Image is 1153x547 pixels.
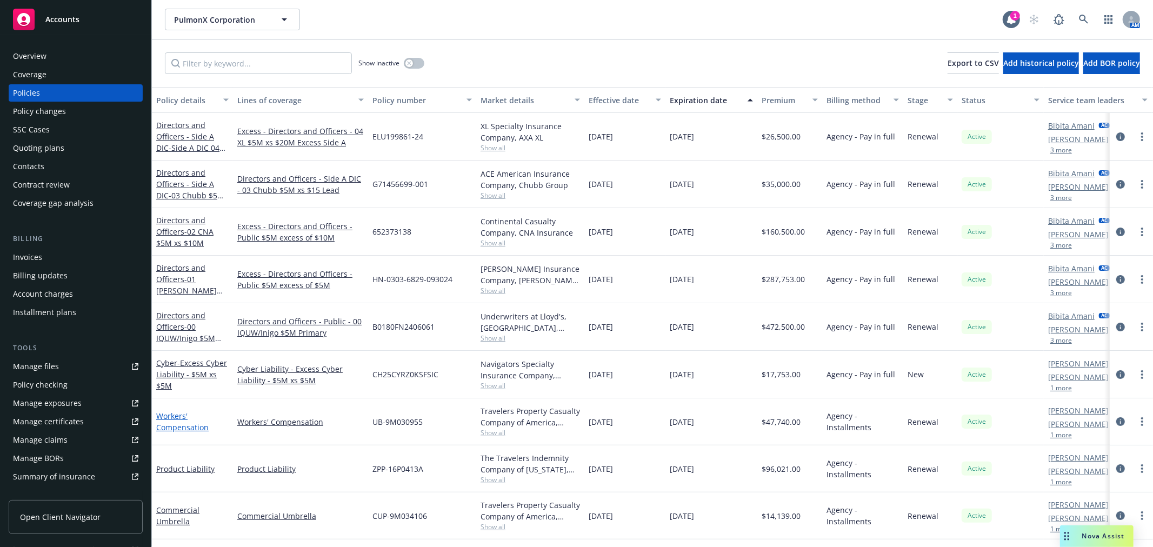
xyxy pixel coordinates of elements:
span: Show all [481,143,580,152]
span: Agency - Pay in full [827,273,895,285]
span: - Excess Cyber Liability - $5M xs $5M [156,358,227,391]
div: Manage BORs [13,450,64,467]
div: Continental Casualty Company, CNA Insurance [481,216,580,238]
button: Add historical policy [1003,52,1079,74]
div: Overview [13,48,46,65]
a: Manage claims [9,431,143,449]
a: [PERSON_NAME] [1048,134,1109,145]
div: Billing [9,234,143,244]
span: [DATE] [670,416,694,428]
a: [PERSON_NAME] [1048,418,1109,430]
a: circleInformation [1114,368,1127,381]
a: [PERSON_NAME] [1048,512,1109,524]
span: [DATE] [589,226,613,237]
span: Active [966,227,988,237]
a: Coverage gap analysis [9,195,143,212]
div: [PERSON_NAME] Insurance Company, [PERSON_NAME] Insurance Group [481,263,580,286]
span: Agency - Pay in full [827,321,895,332]
button: Lines of coverage [233,87,368,113]
span: - 03 Chubb $5M xs $15M Lead [156,190,224,212]
div: Navigators Specialty Insurance Company, Hartford Insurance Group [481,358,580,381]
span: - 01 [PERSON_NAME] $5M xs $5M [156,274,223,307]
div: Policy changes [13,103,66,120]
a: [PERSON_NAME] [1048,499,1109,510]
div: ACE American Insurance Company, Chubb Group [481,168,580,191]
div: Manage files [13,358,59,375]
button: 3 more [1050,290,1072,296]
a: [PERSON_NAME] [1048,452,1109,463]
button: Add BOR policy [1083,52,1140,74]
span: $287,753.00 [762,273,805,285]
span: Active [966,370,988,379]
a: Bibita Amani [1048,215,1095,226]
span: Renewal [908,273,938,285]
button: Policy details [152,87,233,113]
span: Active [966,132,988,142]
span: Show all [481,191,580,200]
a: more [1136,509,1149,522]
span: [DATE] [670,131,694,142]
span: UB-9M030955 [372,416,423,428]
a: Cyber [156,358,227,391]
a: Policy AI ingestions [9,486,143,504]
div: Expiration date [670,95,741,106]
a: Directors and Officers - Side A DIC [156,168,224,212]
span: CH25CYRZ0KSFSIC [372,369,438,380]
div: SSC Cases [13,121,50,138]
button: 1 more [1050,385,1072,391]
span: [DATE] [589,321,613,332]
button: 1 more [1050,432,1072,438]
button: 3 more [1050,337,1072,344]
span: Show all [481,238,580,248]
a: more [1136,368,1149,381]
span: Renewal [908,131,938,142]
a: [PERSON_NAME] [1048,405,1109,416]
div: Policy details [156,95,217,106]
button: Effective date [584,87,665,113]
span: [DATE] [670,321,694,332]
div: Stage [908,95,941,106]
span: Show inactive [358,58,399,68]
span: ZPP-16P0413A [372,463,423,475]
a: Coverage [9,66,143,83]
div: Summary of insurance [13,468,95,485]
a: more [1136,273,1149,286]
div: The Travelers Indemnity Company of [US_STATE], Travelers Insurance [481,452,580,475]
a: [PERSON_NAME] [1048,229,1109,240]
a: Start snowing [1023,9,1045,30]
span: Active [966,275,988,284]
a: Excess - Directors and Officers - 04 XL $5M xs $20M Excess Side A [237,125,364,148]
span: Renewal [908,463,938,475]
a: Directors and Officers - Side A DIC - 03 Chubb $5M xs $15 Lead [237,173,364,196]
span: [DATE] [589,273,613,285]
span: $160,500.00 [762,226,805,237]
div: Policies [13,84,40,102]
a: Summary of insurance [9,468,143,485]
div: Policy checking [13,376,68,393]
a: Excess - Directors and Officers - Public $5M excess of $5M [237,268,364,291]
span: Show all [481,286,580,295]
a: Workers' Compensation [156,411,209,432]
div: Manage claims [13,431,68,449]
a: Search [1073,9,1095,30]
button: Service team leaders [1044,87,1152,113]
div: Coverage [13,66,46,83]
a: Excess - Directors and Officers - Public $5M excess of $10M [237,221,364,243]
div: Billing updates [13,267,68,284]
button: Billing method [822,87,903,113]
span: Show all [481,522,580,531]
span: Manage exposures [9,395,143,412]
div: Account charges [13,285,73,303]
a: more [1136,321,1149,333]
button: PulmonX Corporation [165,9,300,30]
a: Invoices [9,249,143,266]
button: Premium [757,87,822,113]
span: Agency - Pay in full [827,131,895,142]
span: Active [966,179,988,189]
a: [PERSON_NAME] [1048,324,1109,335]
button: Nova Assist [1060,525,1134,547]
span: Renewal [908,321,938,332]
span: - 02 CNA $5M xs $10M [156,226,214,248]
span: New [908,369,924,380]
span: $14,139.00 [762,510,801,522]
